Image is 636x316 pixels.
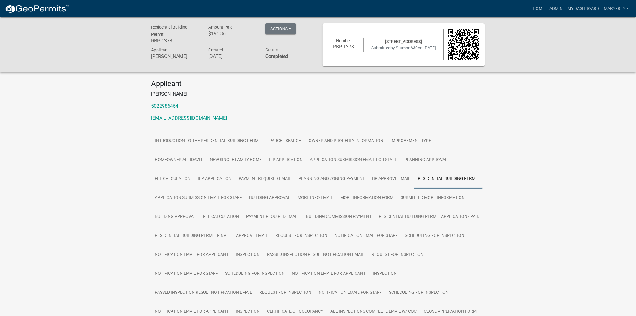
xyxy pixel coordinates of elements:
a: [EMAIL_ADDRESS][DOMAIN_NAME] [151,115,227,121]
a: Passed Inspection Result Notification Email [151,283,256,302]
a: Planning and Zoning Payment [295,169,368,189]
a: Residential Building Permit Final [151,226,232,246]
a: Application Submission Email for Staff [151,188,246,208]
span: Residential Building Permit [151,25,188,37]
a: Introduction to the Residential Building Permit [151,132,266,151]
span: Created [208,48,223,52]
p: [PERSON_NAME] [151,91,485,98]
a: ILP Application [194,169,235,189]
a: More Information Form [337,188,397,208]
strong: Completed [265,54,288,59]
a: Building Approval [151,207,200,227]
a: Residential Building Permit [414,169,483,189]
a: Passed Inspection Result Notification Email [263,245,368,265]
a: Submitted More Information [397,188,468,208]
a: Notification Email for Staff [331,226,401,246]
a: Request for Inspection [368,245,427,265]
a: Payment Required Email [235,169,295,189]
h6: RBP-1378 [329,44,359,50]
a: Inspection [232,245,263,265]
h4: Applicant [151,79,485,88]
a: Parcel search [266,132,305,151]
a: BP Approve Email [368,169,414,189]
span: by Stuman630 [391,45,418,50]
a: MaryFrey [601,3,631,14]
a: ILP Application [265,150,306,170]
span: Amount Paid [208,25,233,29]
a: 5022986464 [151,103,178,109]
a: Request for Inspection [272,226,331,246]
a: Scheduling for Inspection [401,226,468,246]
span: Status [265,48,278,52]
a: Fee Calculation [151,169,194,189]
h6: RBP-1378 [151,38,199,44]
a: Notification Email for Staff [315,283,385,302]
a: Owner and Property Information [305,132,387,151]
h6: [DATE] [208,54,256,59]
a: Building Commission Payment [302,207,375,227]
a: Request for Inspection [256,283,315,302]
a: Planning Approval [401,150,451,170]
a: More Info Email [294,188,337,208]
a: Notification Email for Applicant [151,245,232,265]
a: Admin [547,3,565,14]
a: Scheduling for Inspection [385,283,452,302]
span: [STREET_ADDRESS] [385,39,422,44]
span: Number [336,38,351,43]
a: Payment Required Email [243,207,302,227]
a: Home [530,3,547,14]
a: Homeowner Affidavit [151,150,206,170]
a: Inspection [369,264,400,283]
h6: [PERSON_NAME] [151,54,199,59]
span: Applicant [151,48,169,52]
a: Scheduling for Inspection [222,264,288,283]
a: Notification Email for Staff [151,264,222,283]
a: Notification Email for Applicant [288,264,369,283]
a: Approve Email [232,226,272,246]
a: Fee Calculation [200,207,243,227]
a: My Dashboard [565,3,601,14]
a: Application Submission Email for Staff [306,150,401,170]
img: QR code [448,29,479,60]
h6: $191.36 [208,31,256,36]
a: Residential Building Permit Application - Paid [375,207,483,227]
a: Building Approval [246,188,294,208]
button: Actions [265,23,296,34]
a: Improvement Type [387,132,435,151]
span: Submitted on [DATE] [372,45,436,50]
a: New Single Family Home [206,150,265,170]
